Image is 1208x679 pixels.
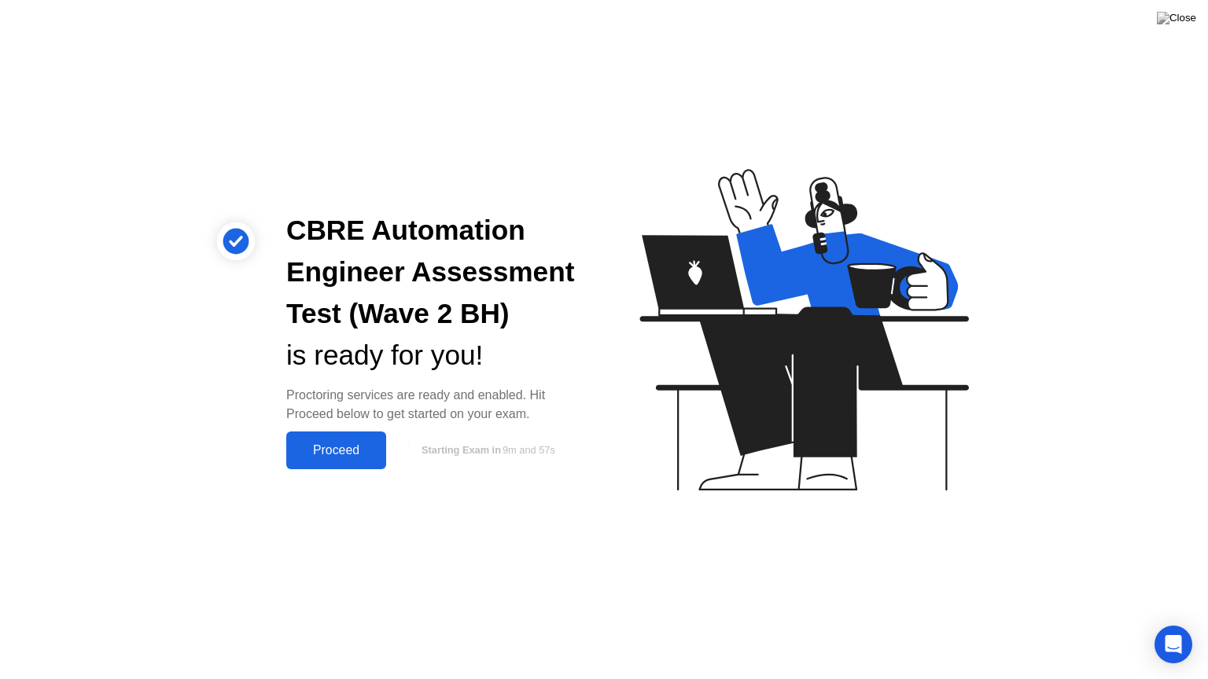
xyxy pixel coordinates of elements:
span: 9m and 57s [503,444,555,456]
button: Proceed [286,431,386,469]
button: Starting Exam in9m and 57s [394,435,579,465]
div: Proctoring services are ready and enabled. Hit Proceed below to get started on your exam. [286,386,579,424]
img: Close [1157,12,1196,24]
div: is ready for you! [286,335,579,376]
div: Open Intercom Messenger [1155,626,1192,663]
div: CBRE Automation Engineer Assessment Test (Wave 2 BH) [286,210,579,334]
div: Proceed [291,443,381,457]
